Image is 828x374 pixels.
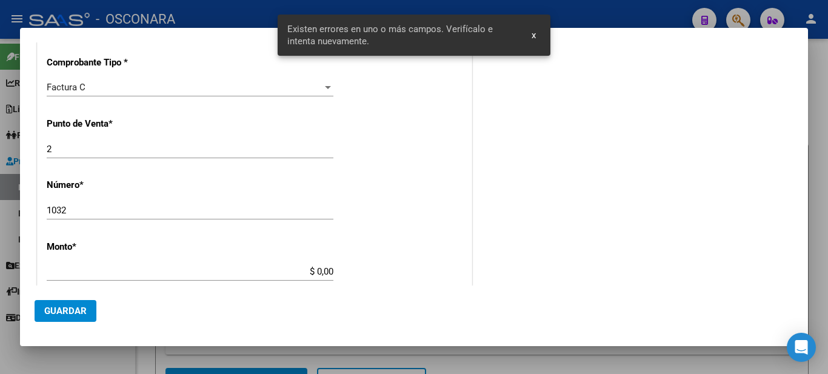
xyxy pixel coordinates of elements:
p: Comprobante Tipo * [47,56,172,70]
div: Open Intercom Messenger [787,333,816,362]
button: Guardar [35,300,96,322]
p: Monto [47,240,172,254]
p: Punto de Venta [47,117,172,131]
span: Factura C [47,82,85,93]
button: x [522,24,546,46]
span: Existen errores en uno o más campos. Verifícalo e intenta nuevamente. [287,23,518,47]
span: x [532,30,536,41]
p: Número [47,178,172,192]
span: Guardar [44,306,87,316]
